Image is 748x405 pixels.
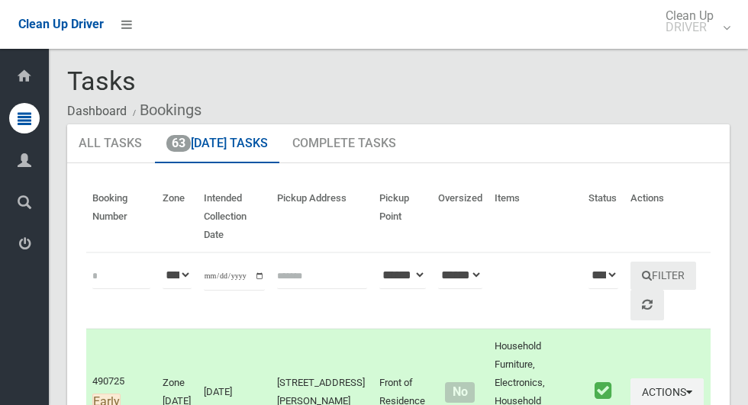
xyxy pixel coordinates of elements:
[666,21,714,33] small: DRIVER
[166,135,191,152] span: 63
[281,124,408,164] a: Complete Tasks
[373,182,432,252] th: Pickup Point
[445,382,475,403] span: No
[658,10,729,33] span: Clean Up
[67,124,153,164] a: All Tasks
[67,104,127,118] a: Dashboard
[271,182,373,252] th: Pickup Address
[156,182,198,252] th: Zone
[198,182,272,252] th: Intended Collection Date
[630,262,696,290] button: Filter
[67,66,136,96] span: Tasks
[595,381,611,400] i: Booking marked as collected.
[129,96,202,124] li: Bookings
[624,182,711,252] th: Actions
[438,386,482,399] h4: Normal sized
[432,182,488,252] th: Oversized
[18,13,104,36] a: Clean Up Driver
[86,182,156,252] th: Booking Number
[18,17,104,31] span: Clean Up Driver
[488,182,582,252] th: Items
[582,182,624,252] th: Status
[155,124,279,164] a: 63[DATE] Tasks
